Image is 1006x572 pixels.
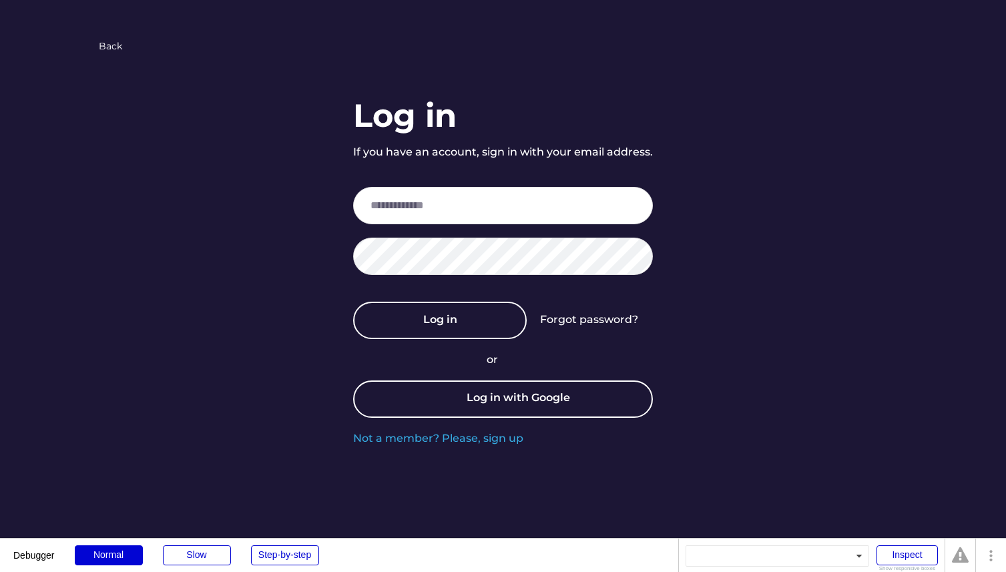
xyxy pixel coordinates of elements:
[99,40,122,53] div: Back
[251,545,319,565] div: Step-by-step
[437,389,457,409] img: yH5BAEAAAAALAAAAAABAAEAAAIBRAA7
[467,390,570,408] div: Log in with Google
[76,39,92,55] img: yH5BAEAAAAALAAAAAABAAEAAAIBRAA7
[353,302,527,339] button: Log in
[163,545,231,565] div: Slow
[75,545,143,565] div: Normal
[413,27,593,67] img: yH5BAEAAAAALAAAAAABAAEAAAIBRAA7
[353,145,653,160] div: If you have an account, sign in with your email address.
[353,93,457,138] div: Log in
[13,539,55,560] div: Debugger
[876,545,938,565] div: Inspect
[353,431,523,446] div: Not a member? Please, sign up
[876,566,938,571] div: Show responsive boxes
[540,312,638,327] div: Forgot password?
[487,352,520,367] div: or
